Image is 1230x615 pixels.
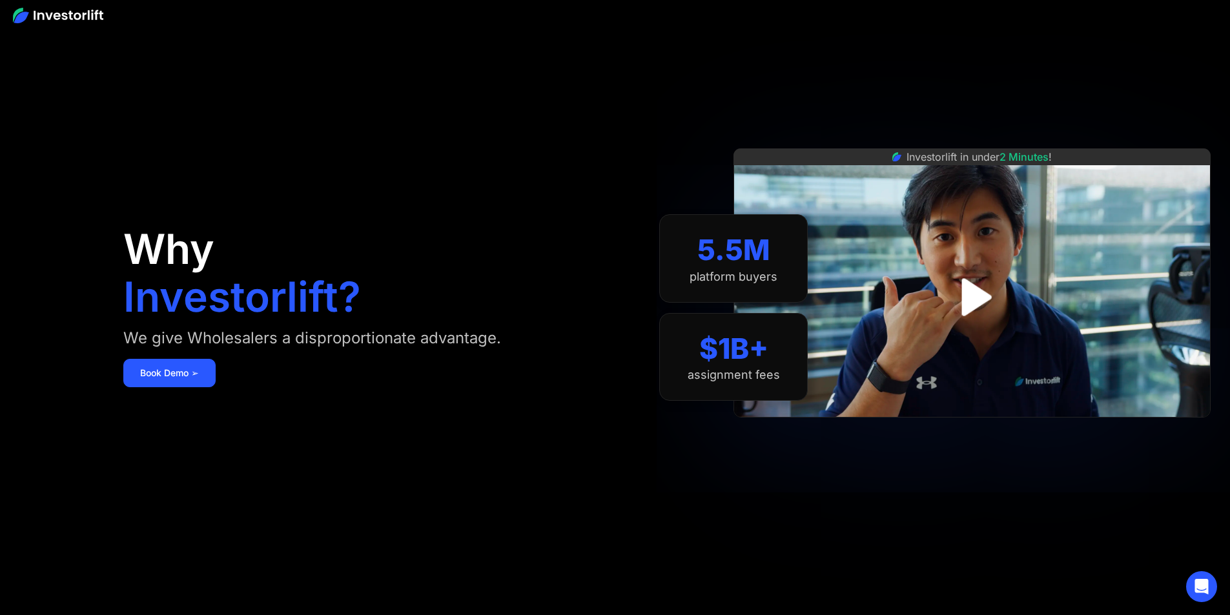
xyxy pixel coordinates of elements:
[123,359,216,387] a: Book Demo ➢
[876,424,1069,439] iframe: Customer reviews powered by Trustpilot
[1186,571,1217,602] div: Open Intercom Messenger
[123,328,501,348] div: We give Wholesalers a disproportionate advantage.
[943,268,1001,326] a: open lightbox
[690,270,777,284] div: platform buyers
[688,368,780,382] div: assignment fees
[999,150,1049,163] span: 2 Minutes
[697,233,770,267] div: 5.5M
[699,332,768,366] div: $1B+
[123,228,214,270] h1: Why
[907,149,1052,165] div: Investorlift in under !
[123,276,361,318] h1: Investorlift?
